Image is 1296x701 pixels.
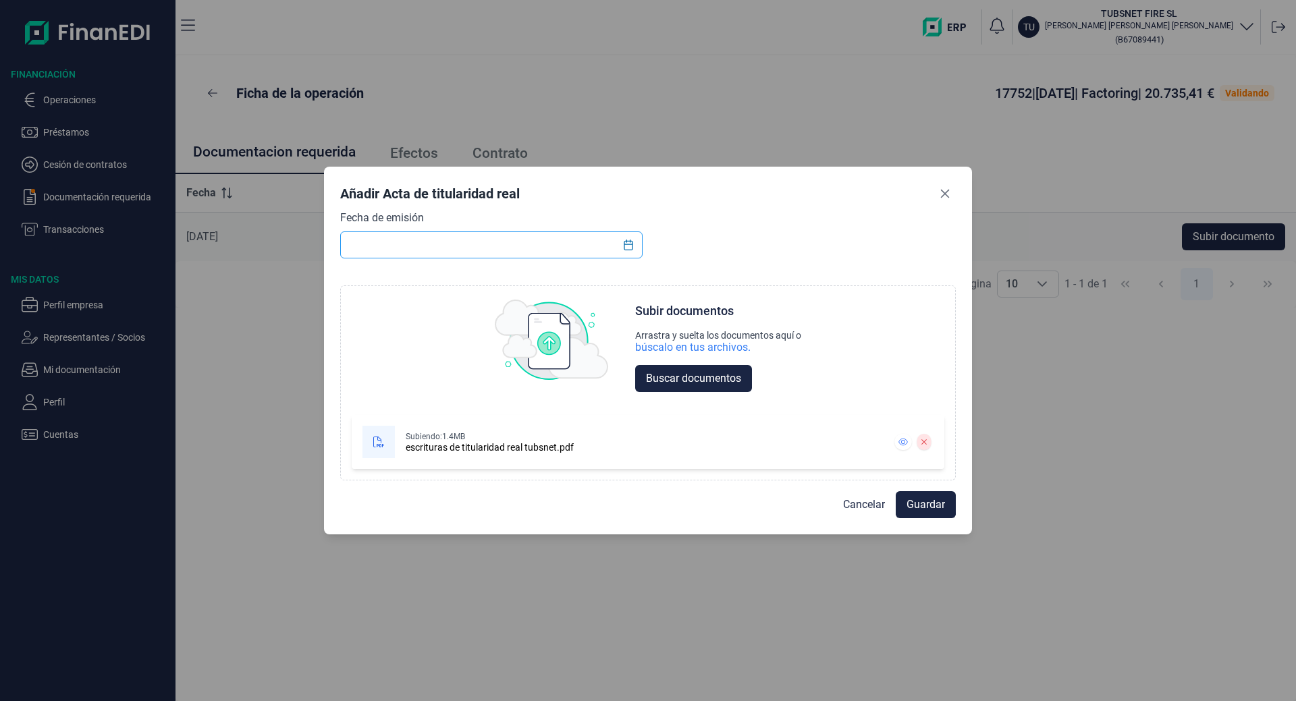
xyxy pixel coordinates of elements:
[635,341,801,354] div: búscalo en tus archivos.
[635,330,801,341] div: Arrastra y suelta los documentos aquí o
[832,491,896,518] button: Cancelar
[616,233,641,257] button: Choose Date
[635,303,734,319] div: Subir documentos
[907,497,945,513] span: Guardar
[646,370,741,387] span: Buscar documentos
[843,497,885,513] span: Cancelar
[406,431,574,442] div: Subiendo: 1.4MB
[934,183,956,204] button: Close
[635,365,752,392] button: Buscar documentos
[340,184,520,203] div: Añadir Acta de titularidad real
[495,300,608,381] img: upload img
[896,491,956,518] button: Guardar
[340,210,424,226] label: Fecha de emisión
[635,341,751,354] div: búscalo en tus archivos.
[406,442,574,453] div: escrituras de titularidad real tubsnet.pdf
